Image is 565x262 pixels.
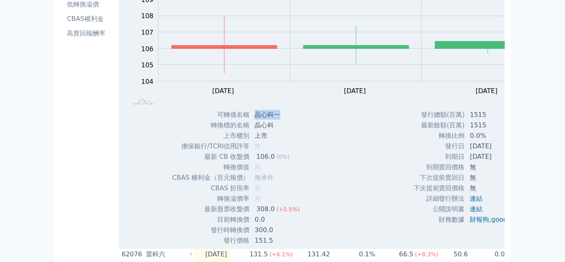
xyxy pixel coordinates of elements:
[141,29,154,36] tspan: 107
[439,249,468,260] td: 50.6
[172,235,250,246] td: 發行價格
[64,12,115,25] a: CBAS權利金
[250,131,306,141] td: 上市
[413,183,465,193] td: 下次提前賣回價格
[465,214,526,225] td: ,
[250,110,306,120] td: 晶心科一
[465,120,526,131] td: 1515
[248,250,270,259] div: 131.5
[172,120,250,131] td: 轉換標的名稱
[491,216,520,223] a: goodinfo
[172,225,250,235] td: 發行時轉換價
[64,27,115,40] a: 高賣回報酬率
[465,173,526,183] td: 無
[413,193,465,204] td: 詳細發行辦法
[250,235,306,246] td: 151.5
[276,154,290,160] span: (0%)
[398,250,415,259] div: 66.5
[172,183,250,193] td: CBAS 折現率
[413,110,465,120] td: 發行總額(百萬)
[141,12,154,20] tspan: 108
[470,195,483,202] a: 連結
[413,173,465,183] td: 下次提前賣回日
[255,152,276,162] div: 106.0
[413,204,465,214] td: 公開說明書
[146,250,190,259] div: 雷科六
[468,249,512,260] td: 0.0%
[212,87,234,95] tspan: [DATE]
[255,142,261,150] span: 無
[413,162,465,173] td: 到期賣回價格
[172,193,250,204] td: 轉換溢價率
[465,110,526,120] td: 1515
[172,16,540,73] g: Series
[255,204,276,214] div: 308.0
[413,152,465,162] td: 到期日
[172,110,250,120] td: 可轉債名稱
[172,131,250,141] td: 上市櫃別
[172,204,250,214] td: 最新股票收盤價
[255,195,261,202] span: 無
[476,87,498,95] tspan: [DATE]
[465,141,526,152] td: [DATE]
[525,223,565,262] iframe: Chat Widget
[255,184,261,192] span: 無
[470,216,489,223] a: 財報狗
[250,120,306,131] td: 晶心科
[294,249,331,260] td: 131.42
[413,141,465,152] td: 發行日
[64,14,115,24] li: CBAS權利金
[331,249,376,260] td: 0.1%
[470,205,483,213] a: 連結
[255,163,261,171] span: 無
[141,45,154,52] tspan: 106
[250,214,306,225] td: 0.0
[172,141,250,152] td: 擔保銀行/TCRI信用評等
[141,78,154,85] tspan: 104
[195,249,230,260] td: [DATE]
[415,251,438,258] span: (+8.3%)
[172,162,250,173] td: 轉換價值
[465,183,526,193] td: 無
[413,214,465,225] td: 財務數據
[465,131,526,141] td: 0.0%
[269,251,293,258] span: (+6.1%)
[141,61,154,69] tspan: 105
[172,152,250,162] td: 最新 CB 收盤價
[122,250,144,259] div: 62076
[250,225,306,235] td: 300.0
[172,214,250,225] td: 目前轉換價
[344,87,366,95] tspan: [DATE]
[465,152,526,162] td: [DATE]
[276,206,300,212] span: (+0.5%)
[64,29,115,38] li: 高賣回報酬率
[413,131,465,141] td: 轉換比例
[413,120,465,131] td: 最新餘額(百萬)
[465,162,526,173] td: 無
[172,173,250,183] td: CBAS 權利金（百元報價）
[255,174,274,181] span: 無承作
